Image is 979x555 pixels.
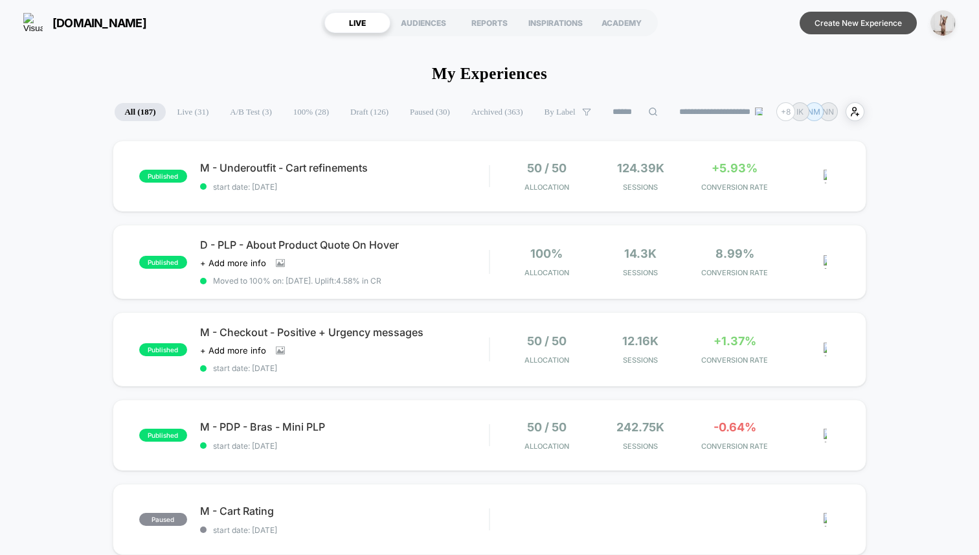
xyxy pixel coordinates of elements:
span: +5.93% [712,161,758,175]
div: + 8 [776,102,795,121]
span: Live ( 31 ) [168,103,219,121]
p: IK [796,107,804,117]
span: M - PDP - Bras - Mini PLP [200,420,489,433]
span: 242.75k [616,420,664,434]
span: [DOMAIN_NAME] [52,16,146,30]
h1: My Experiences [432,65,547,83]
div: LIVE [324,12,390,33]
span: Sessions [597,268,684,277]
span: M - Checkout - Positive + Urgency messages [200,326,489,339]
span: CONVERSION RATE [691,356,778,365]
span: +1.37% [714,334,756,348]
span: 50 / 50 [527,161,567,175]
span: start date: [DATE] [200,182,489,192]
span: published [139,343,187,356]
span: + Add more info [200,258,266,268]
img: end [755,108,763,115]
span: 50 / 50 [527,334,567,348]
span: published [139,429,187,442]
span: published [139,256,187,269]
div: INSPIRATIONS [523,12,589,33]
span: 124.39k [617,161,664,175]
span: CONVERSION RATE [691,268,778,277]
img: close [824,170,827,183]
span: Sessions [597,442,684,451]
span: By Label [545,107,576,117]
span: 12.16k [622,334,658,348]
p: NN [822,107,834,117]
span: published [139,170,187,183]
span: paused [139,513,187,526]
span: + Add more info [200,345,266,356]
span: Moved to 100% on: [DATE] . Uplift: 4.58% in CR [213,276,381,286]
div: AUDIENCES [390,12,456,33]
span: Draft ( 126 ) [341,103,398,121]
span: Paused ( 30 ) [400,103,460,121]
span: Sessions [597,356,684,365]
span: A/B Test ( 3 ) [220,103,282,121]
img: close [824,343,827,356]
span: 14.3k [624,247,657,260]
span: 8.99% [715,247,754,260]
span: Archived ( 363 ) [462,103,533,121]
div: ACADEMY [589,12,655,33]
span: Allocation [524,356,569,365]
span: 100% [530,247,563,260]
button: ppic [927,10,960,36]
p: NM [807,107,820,117]
img: close [824,513,827,527]
img: Visually logo [23,13,43,32]
span: Sessions [597,183,684,192]
span: Allocation [524,442,569,451]
span: 50 / 50 [527,420,567,434]
span: D - PLP - About Product Quote On Hover [200,238,489,251]
span: All ( 187 ) [115,103,165,121]
span: start date: [DATE] [200,525,489,535]
span: 100% ( 28 ) [284,103,339,121]
span: M - Cart Rating [200,504,489,517]
span: CONVERSION RATE [691,183,778,192]
img: close [824,255,827,269]
span: start date: [DATE] [200,363,489,373]
span: M - Underoutfit - Cart refinements [200,161,489,174]
button: [DOMAIN_NAME] [19,12,150,33]
img: close [824,429,827,442]
span: Allocation [524,183,569,192]
span: start date: [DATE] [200,441,489,451]
div: REPORTS [456,12,523,33]
span: CONVERSION RATE [691,442,778,451]
span: Allocation [524,268,569,277]
span: -0.64% [714,420,756,434]
button: Create New Experience [800,12,917,34]
img: ppic [930,10,956,36]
